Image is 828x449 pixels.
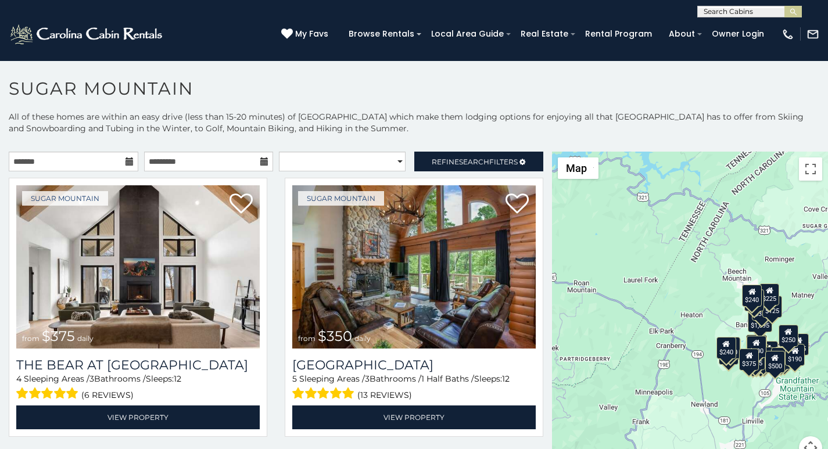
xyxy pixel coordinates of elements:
[506,192,529,217] a: Add to favorites
[318,328,352,344] span: $350
[758,341,777,363] div: $200
[16,185,260,349] img: The Bear At Sugar Mountain
[89,373,94,384] span: 3
[16,357,260,373] h3: The Bear At Sugar Mountain
[566,162,587,174] span: Map
[747,335,766,357] div: $265
[425,25,510,43] a: Local Area Guide
[22,334,40,343] span: from
[706,25,770,43] a: Owner Login
[42,328,75,344] span: $375
[739,349,759,371] div: $375
[778,325,798,347] div: $250
[746,336,766,358] div: $300
[292,405,536,429] a: View Property
[230,192,253,217] a: Add to favorites
[785,344,805,366] div: $190
[292,373,297,384] span: 5
[292,357,536,373] a: [GEOGRAPHIC_DATA]
[16,373,21,384] span: 4
[663,25,701,43] a: About
[782,28,794,41] img: phone-regular-white.png
[765,351,784,373] div: $500
[281,28,331,41] a: My Favs
[502,373,510,384] span: 12
[357,387,412,403] span: (13 reviews)
[16,357,260,373] a: The Bear At [GEOGRAPHIC_DATA]
[807,28,819,41] img: mail-regular-white.png
[459,157,489,166] span: Search
[558,157,598,179] button: Change map style
[298,334,316,343] span: from
[788,333,808,355] div: $155
[515,25,574,43] a: Real Estate
[365,373,370,384] span: 3
[292,185,536,349] a: Grouse Moor Lodge from $350 daily
[432,157,518,166] span: Refine Filters
[343,25,420,43] a: Browse Rentals
[22,191,108,206] a: Sugar Mountain
[174,373,181,384] span: 12
[16,373,260,403] div: Sleeping Areas / Bathrooms / Sleeps:
[716,337,736,359] div: $240
[762,296,782,318] div: $125
[292,185,536,349] img: Grouse Moor Lodge
[742,285,762,307] div: $240
[747,310,772,332] div: $1,095
[292,373,536,403] div: Sleeping Areas / Bathrooms / Sleeps:
[292,357,536,373] h3: Grouse Moor Lodge
[421,373,474,384] span: 1 Half Baths /
[770,347,790,369] div: $195
[414,152,544,171] a: RefineSearchFilters
[77,334,94,343] span: daily
[579,25,658,43] a: Rental Program
[295,28,328,40] span: My Favs
[81,387,134,403] span: (6 reviews)
[759,283,779,306] div: $225
[745,335,765,357] div: $190
[9,23,166,46] img: White-1-2.png
[744,289,764,311] div: $170
[799,157,822,181] button: Toggle fullscreen view
[16,405,260,429] a: View Property
[298,191,384,206] a: Sugar Mountain
[16,185,260,349] a: The Bear At Sugar Mountain from $375 daily
[354,334,371,343] span: daily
